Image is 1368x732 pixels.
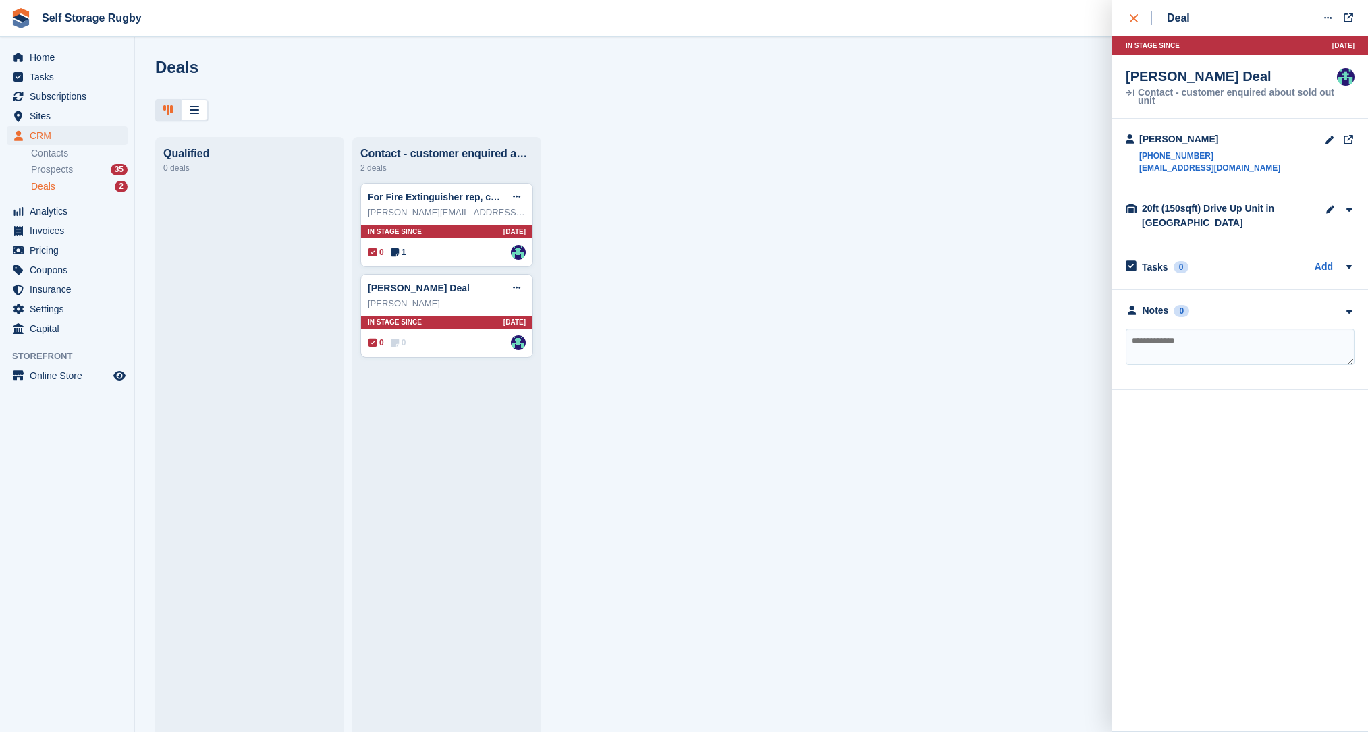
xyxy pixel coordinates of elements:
[7,300,128,318] a: menu
[1142,261,1168,273] h2: Tasks
[12,349,134,363] span: Storefront
[30,300,111,318] span: Settings
[31,163,128,177] a: Prospects 35
[111,368,128,384] a: Preview store
[30,48,111,67] span: Home
[7,48,128,67] a: menu
[7,366,128,385] a: menu
[7,241,128,260] a: menu
[1126,68,1337,84] div: [PERSON_NAME] Deal
[360,148,533,160] div: Contact - customer enquired about sold out unit
[30,67,111,86] span: Tasks
[155,58,198,76] h1: Deals
[1315,260,1333,275] a: Add
[511,245,526,260] img: Chris Palmer
[30,241,111,260] span: Pricing
[7,202,128,221] a: menu
[1174,261,1189,273] div: 0
[1139,132,1280,146] div: [PERSON_NAME]
[163,160,336,176] div: 0 deals
[31,180,55,193] span: Deals
[31,163,73,176] span: Prospects
[391,246,406,258] span: 1
[368,283,470,293] a: [PERSON_NAME] Deal
[163,148,336,160] div: Qualified
[7,126,128,145] a: menu
[368,317,422,327] span: In stage since
[111,164,128,175] div: 35
[360,160,533,176] div: 2 deals
[30,202,111,221] span: Analytics
[31,147,128,160] a: Contacts
[7,260,128,279] a: menu
[30,126,111,145] span: CRM
[368,192,636,202] a: For Fire Extinguisher rep, contact if a 5ft becomes available
[1167,10,1190,26] div: Deal
[503,227,526,237] span: [DATE]
[391,337,406,349] span: 0
[36,7,147,29] a: Self Storage Rugby
[11,8,31,28] img: stora-icon-8386f47178a22dfd0bd8f6a31ec36ba5ce8667c1dd55bd0f319d3a0aa187defe.svg
[7,87,128,106] a: menu
[368,297,526,310] div: [PERSON_NAME]
[31,179,128,194] a: Deals 2
[30,280,111,299] span: Insurance
[368,227,422,237] span: In stage since
[30,319,111,338] span: Capital
[368,206,526,219] div: [PERSON_NAME][EMAIL_ADDRESS][DOMAIN_NAME]
[511,335,526,350] a: Chris Palmer
[368,246,384,258] span: 0
[7,280,128,299] a: menu
[115,181,128,192] div: 2
[1143,304,1169,318] div: Notes
[368,337,384,349] span: 0
[1139,150,1280,162] a: [PHONE_NUMBER]
[1142,202,1277,230] div: 20ft (150sqft) Drive Up Unit in [GEOGRAPHIC_DATA]
[30,366,111,385] span: Online Store
[1332,40,1355,51] span: [DATE]
[7,107,128,125] a: menu
[503,317,526,327] span: [DATE]
[30,87,111,106] span: Subscriptions
[7,319,128,338] a: menu
[1174,305,1189,317] div: 0
[7,221,128,240] a: menu
[30,107,111,125] span: Sites
[1139,162,1280,174] a: [EMAIL_ADDRESS][DOMAIN_NAME]
[1126,88,1337,105] div: Contact - customer enquired about sold out unit
[1337,68,1355,86] img: Chris Palmer
[30,221,111,240] span: Invoices
[1126,40,1180,51] span: In stage since
[7,67,128,86] a: menu
[30,260,111,279] span: Coupons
